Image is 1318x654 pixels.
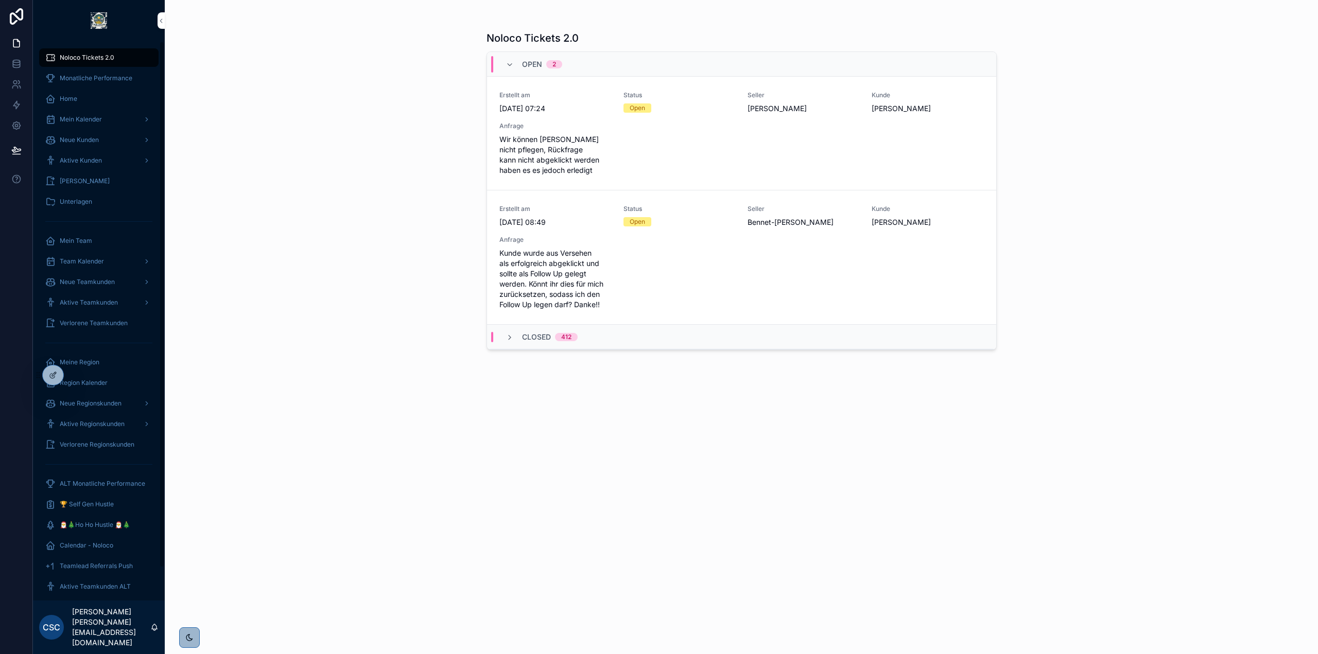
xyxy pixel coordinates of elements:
[60,420,125,428] span: Aktive Regionskunden
[748,103,859,114] span: [PERSON_NAME]
[39,69,159,87] a: Monatliche Performance
[499,103,611,114] span: [DATE] 07:24
[522,332,551,342] span: Closed
[60,319,128,327] span: Verlorene Teamkunden
[872,103,983,114] span: [PERSON_NAME]
[33,41,165,600] div: scrollable content
[499,122,611,130] span: Anfrage
[499,217,611,227] span: [DATE] 08:49
[60,582,131,591] span: Aktive Teamkunden ALT
[487,77,996,190] a: Erstellt am[DATE] 07:24StatusOpenSeller[PERSON_NAME]Kunde[PERSON_NAME]AnfrageWir können [PERSON_N...
[623,205,735,213] span: Status
[872,205,983,213] span: Kunde
[872,91,983,99] span: Kunde
[60,115,102,123] span: Mein Kalender
[39,314,159,332] a: Verlorene Teamkunden
[43,621,60,633] span: CSc
[499,91,611,99] span: Erstellt am
[748,217,859,227] span: Bennet-[PERSON_NAME]
[39,252,159,271] a: Team Kalender
[39,131,159,149] a: Neue Kunden
[60,521,130,529] span: 🎅🎄Ho Ho Hustle 🎅🎄
[39,90,159,108] a: Home
[60,136,99,144] span: Neue Kunden
[39,293,159,312] a: Aktive Teamkunden
[60,54,114,62] span: Noloco Tickets 2.0
[499,236,611,244] span: Anfrage
[39,394,159,413] a: Neue Regionskunden
[487,31,579,45] h1: Noloco Tickets 2.0
[60,156,102,165] span: Aktive Kunden
[39,172,159,190] a: [PERSON_NAME]
[39,353,159,372] a: Meine Region
[499,205,611,213] span: Erstellt am
[39,577,159,596] a: Aktive Teamkunden ALT
[60,198,92,206] span: Unterlagen
[39,48,159,67] a: Noloco Tickets 2.0
[499,248,611,310] span: Kunde wurde aus Versehen als erfolgreich abgeklickt und sollte als Follow Up gelegt werden. Könnt...
[60,500,114,508] span: 🏆 Self Gen Hustle
[39,474,159,493] a: ALT Monatliche Performance
[872,217,983,227] span: [PERSON_NAME]
[522,59,542,69] span: Open
[748,205,859,213] span: Seller
[60,257,104,266] span: Team Kalender
[39,557,159,575] a: Teamlead Referrals Push
[487,190,996,325] a: Erstellt am[DATE] 08:49StatusOpenSellerBennet-[PERSON_NAME]Kunde[PERSON_NAME]AnfrageKunde wurde a...
[39,495,159,514] a: 🏆 Self Gen Hustle
[630,103,645,113] div: Open
[60,358,99,366] span: Meine Region
[561,333,571,341] div: 412
[72,607,150,648] p: [PERSON_NAME] [PERSON_NAME][EMAIL_ADDRESS][DOMAIN_NAME]
[748,91,859,99] span: Seller
[39,415,159,433] a: Aktive Regionskunden
[39,110,159,129] a: Mein Kalender
[60,74,132,82] span: Monatliche Performance
[60,562,133,570] span: Teamlead Referrals Push
[39,151,159,170] a: Aktive Kunden
[39,536,159,555] a: Calendar - Noloco
[39,273,159,291] a: Neue Teamkunden
[630,217,645,226] div: Open
[39,435,159,454] a: Verlorene Regionskunden
[39,516,159,534] a: 🎅🎄Ho Ho Hustle 🎅🎄
[60,298,118,307] span: Aktive Teamkunden
[623,91,735,99] span: Status
[60,177,110,185] span: [PERSON_NAME]
[39,232,159,250] a: Mein Team
[60,237,92,245] span: Mein Team
[60,278,115,286] span: Neue Teamkunden
[39,374,159,392] a: Region Kalender
[60,541,113,550] span: Calendar - Noloco
[91,12,107,29] img: App logo
[552,60,556,68] div: 2
[39,192,159,211] a: Unterlagen
[60,440,134,449] span: Verlorene Regionskunden
[499,134,611,175] span: Wir können [PERSON_NAME] nicht pflegen, Rückfrage kann nicht abgeklickt werden haben es es jedoch...
[60,379,108,387] span: Region Kalender
[60,399,122,408] span: Neue Regionskunden
[60,95,77,103] span: Home
[60,480,145,488] span: ALT Monatliche Performance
